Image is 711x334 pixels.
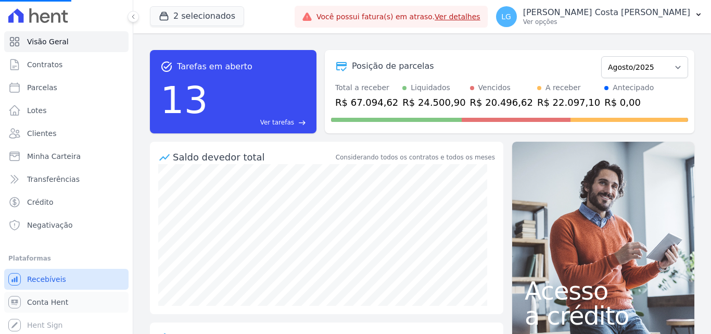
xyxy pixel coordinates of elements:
a: Recebíveis [4,269,129,290]
div: Antecipado [613,82,654,93]
span: Recebíveis [27,274,66,284]
div: R$ 0,00 [604,95,654,109]
a: Conta Hent [4,292,129,313]
span: Tarefas em aberto [177,60,252,73]
span: Contratos [27,59,62,70]
button: 2 selecionados [150,6,244,26]
a: Visão Geral [4,31,129,52]
span: Crédito [27,197,54,207]
a: Ver detalhes [435,13,480,21]
div: Liquidados [411,82,450,93]
div: R$ 20.496,62 [470,95,533,109]
span: Clientes [27,128,56,139]
a: Minha Carteira [4,146,129,167]
div: R$ 22.097,10 [537,95,600,109]
span: Negativação [27,220,73,230]
p: [PERSON_NAME] Costa [PERSON_NAME] [523,7,690,18]
a: Lotes [4,100,129,121]
p: Ver opções [523,18,690,26]
span: Conta Hent [27,297,68,307]
span: Ver tarefas [260,118,294,127]
div: R$ 67.094,62 [335,95,398,109]
a: Parcelas [4,77,129,98]
span: Visão Geral [27,36,69,47]
div: R$ 24.500,90 [402,95,465,109]
span: Lotes [27,105,47,116]
a: Negativação [4,215,129,236]
span: LG [501,13,511,20]
a: Crédito [4,192,129,213]
span: Você possui fatura(s) em atraso. [316,11,480,22]
a: Contratos [4,54,129,75]
button: LG [PERSON_NAME] Costa [PERSON_NAME] Ver opções [488,2,711,31]
span: Parcelas [27,82,57,93]
span: Acesso [525,278,682,303]
span: a crédito [525,303,682,328]
a: Ver tarefas east [212,118,306,127]
span: task_alt [160,60,173,73]
div: A receber [545,82,581,93]
a: Transferências [4,169,129,190]
div: Total a receber [335,82,398,93]
span: east [298,119,306,127]
a: Clientes [4,123,129,144]
span: Transferências [27,174,80,184]
div: Vencidos [478,82,511,93]
div: Plataformas [8,252,124,265]
div: Considerando todos os contratos e todos os meses [336,153,495,162]
span: Minha Carteira [27,151,81,162]
div: Posição de parcelas [352,60,434,72]
div: 13 [160,73,208,127]
div: Saldo devedor total [173,150,334,164]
